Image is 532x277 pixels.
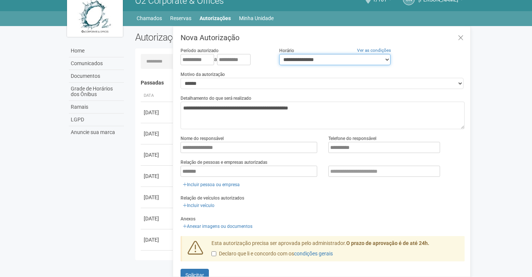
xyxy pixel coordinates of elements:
div: [DATE] [144,109,171,116]
div: [DATE] [144,151,171,159]
a: Reservas [170,13,191,23]
label: Declaro que li e concordo com os [211,250,333,258]
label: Período autorizado [181,47,219,54]
a: Minha Unidade [239,13,274,23]
h2: Autorizações [135,32,294,43]
a: Ver as condições [357,48,391,53]
div: a [181,54,268,65]
div: [DATE] [144,215,171,222]
a: Home [69,45,124,57]
a: Incluir pessoa ou empresa [181,181,242,189]
input: Declaro que li e concordo com oscondições gerais [211,251,216,256]
a: Chamados [137,13,162,23]
label: Anexos [181,216,195,222]
label: Detalhamento do que será realizado [181,95,251,102]
a: Autorizações [200,13,231,23]
div: [DATE] [144,236,171,243]
a: Documentos [69,70,124,83]
a: condições gerais [294,251,333,257]
div: Esta autorização precisa ser aprovada pelo administrador. [206,240,465,261]
div: [DATE] [144,130,171,137]
label: Relação de veículos autorizados [181,195,244,201]
div: [DATE] [144,194,171,201]
label: Nome do responsável [181,135,224,142]
a: Incluir veículo [181,201,217,210]
label: Telefone do responsável [328,135,376,142]
th: Data [141,90,174,102]
a: Anexar imagens ou documentos [181,222,255,230]
label: Relação de pessoas e empresas autorizadas [181,159,267,166]
a: Ramais [69,101,124,114]
h4: Passadas [141,80,460,86]
label: Horário [279,47,294,54]
strong: O prazo de aprovação é de até 24h. [346,240,429,246]
div: [DATE] [144,172,171,180]
a: LGPD [69,114,124,126]
h3: Nova Autorização [181,34,465,41]
label: Motivo da autorização [181,71,225,78]
a: Anuncie sua marca [69,126,124,138]
a: Grade de Horários dos Ônibus [69,83,124,101]
a: Comunicados [69,57,124,70]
